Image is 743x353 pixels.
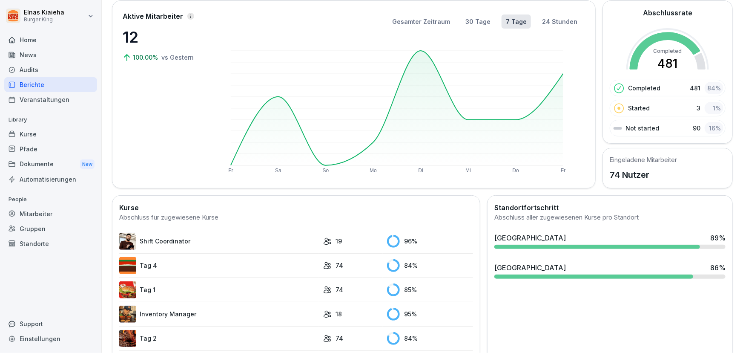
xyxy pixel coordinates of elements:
div: 1 % [705,102,723,114]
text: Mi [466,168,471,174]
p: 74 [336,285,344,294]
div: 16 % [705,122,723,134]
p: 19 [336,237,342,246]
p: 3 [697,104,700,113]
p: 74 [336,334,344,343]
div: 85 % [387,284,473,296]
text: Di [419,168,423,174]
div: Abschluss für zugewiesene Kurse [119,213,473,223]
div: Dokumente [4,156,97,172]
p: 481 [690,84,700,93]
p: Completed [628,84,660,93]
a: Tag 1 [119,281,319,298]
a: Gruppen [4,221,97,236]
div: Support [4,316,97,331]
p: Library [4,113,97,127]
p: 18 [336,310,342,318]
button: 30 Tage [461,14,495,29]
p: Not started [625,124,659,133]
div: [GEOGRAPHIC_DATA] [494,233,566,243]
img: hzkj8u8nkg09zk50ub0d0otk.png [119,330,136,347]
a: [GEOGRAPHIC_DATA]86% [491,259,729,282]
a: [GEOGRAPHIC_DATA]89% [491,229,729,252]
a: Mitarbeiter [4,206,97,221]
div: New [80,159,95,169]
a: Audits [4,62,97,77]
img: q4kvd0p412g56irxfxn6tm8s.png [119,233,136,250]
p: 74 [336,261,344,270]
p: Elnas Kiaieha [24,9,64,16]
text: Do [513,168,519,174]
a: Inventory Manager [119,306,319,323]
text: Fr [228,168,233,174]
a: Einstellungen [4,331,97,346]
a: Standorte [4,236,97,251]
a: Automatisierungen [4,172,97,187]
a: Tag 4 [119,257,319,274]
p: vs Gestern [161,53,194,62]
p: People [4,193,97,206]
p: 12 [123,26,208,49]
a: Tag 2 [119,330,319,347]
text: Fr [561,168,566,174]
a: Kurse [4,127,97,142]
div: 96 % [387,235,473,248]
a: DokumenteNew [4,156,97,172]
a: Berichte [4,77,97,92]
h5: Eingeladene Mitarbeiter [610,155,677,164]
text: Mo [370,168,377,174]
img: kxzo5hlrfunza98hyv09v55a.png [119,281,136,298]
a: Veranstaltungen [4,92,97,107]
div: 84 % [387,332,473,345]
p: Aktive Mitarbeiter [123,11,183,21]
h2: Standortfortschritt [494,203,726,213]
div: 89 % [710,233,726,243]
div: 86 % [710,263,726,273]
text: So [323,168,329,174]
div: [GEOGRAPHIC_DATA] [494,263,566,273]
div: 95 % [387,308,473,321]
a: Shift Coordinator [119,233,319,250]
div: Abschluss aller zugewiesenen Kurse pro Standort [494,213,726,223]
a: Pfade [4,142,97,156]
text: Sa [275,168,281,174]
p: 90 [693,124,700,133]
p: 100.00% [133,53,160,62]
button: 7 Tage [502,14,531,29]
a: Home [4,32,97,47]
button: Gesamter Zeitraum [388,14,454,29]
img: o1h5p6rcnzw0lu1jns37xjxx.png [119,306,136,323]
div: 84 % [705,82,723,94]
p: 74 Nutzer [610,168,677,181]
button: 24 Stunden [538,14,582,29]
a: News [4,47,97,62]
img: a35kjdk9hf9utqmhbz0ibbvi.png [119,257,136,274]
h2: Kurse [119,203,473,213]
p: Started [628,104,650,113]
p: Burger King [24,17,64,23]
div: 84 % [387,259,473,272]
h2: Abschlussrate [643,8,692,18]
